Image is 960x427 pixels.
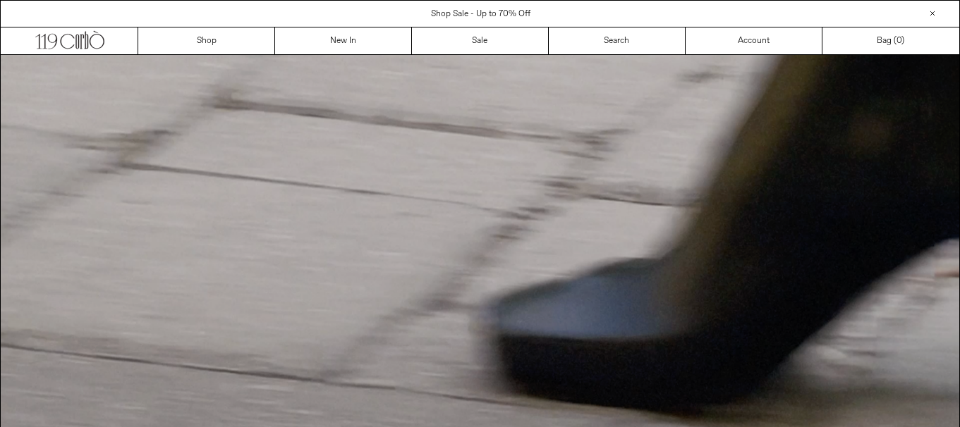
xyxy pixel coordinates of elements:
a: Account [686,27,822,54]
span: 0 [897,35,901,47]
span: ) [897,35,904,47]
a: Shop [138,27,275,54]
a: Sale [412,27,549,54]
a: Search [549,27,686,54]
a: Bag () [822,27,959,54]
a: New In [275,27,412,54]
a: Shop Sale - Up to 70% Off [431,8,530,20]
